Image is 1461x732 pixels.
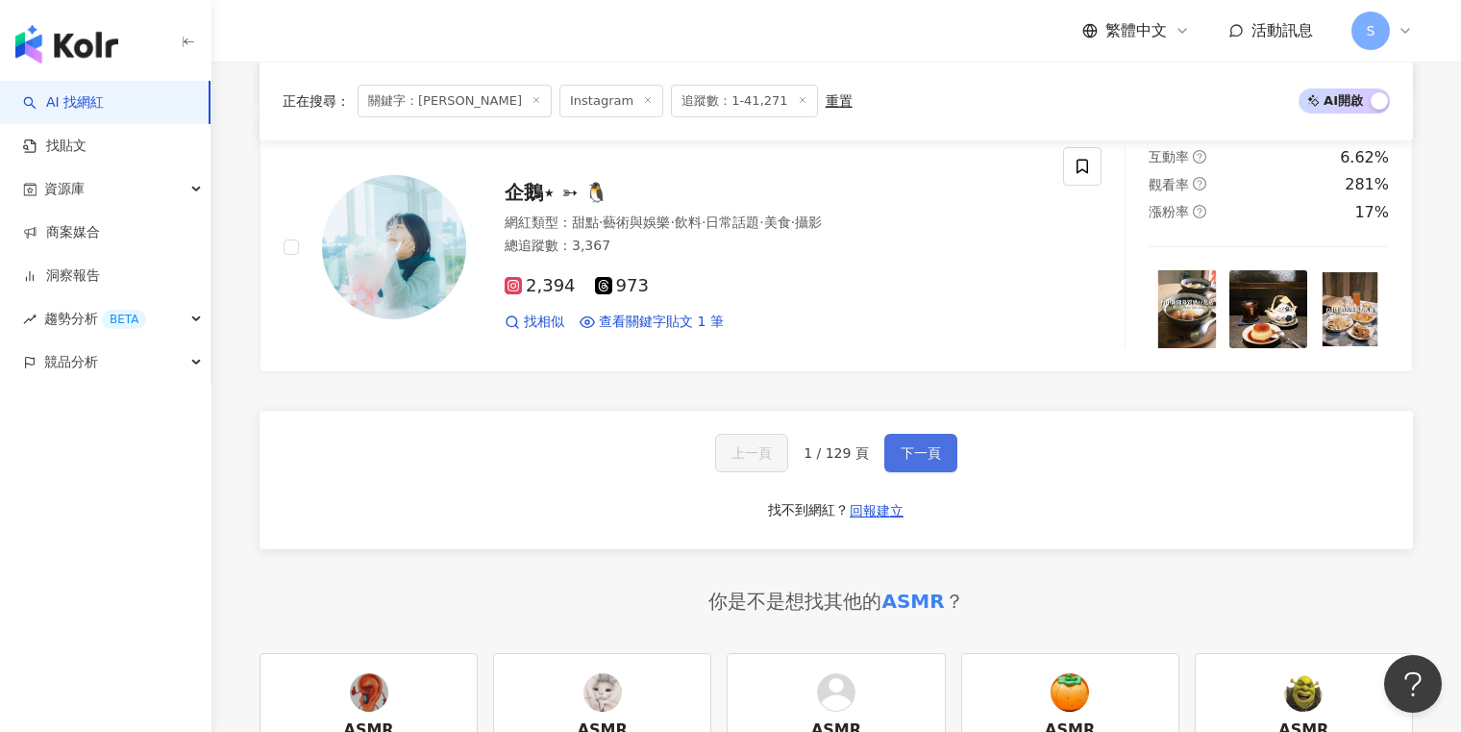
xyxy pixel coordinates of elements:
span: 藝術與娛樂 [603,215,670,230]
span: 回報建立 [850,503,904,518]
span: 日常話題 [706,215,759,230]
span: 1 / 129 頁 [804,445,869,461]
button: 下一頁 [884,434,957,472]
span: question-circle [1193,177,1206,190]
img: post-image [1311,270,1389,348]
img: KOL Avatar [350,673,388,712]
span: rise [23,313,37,326]
img: KOL Avatar [817,673,855,712]
span: 資源庫 [44,167,85,211]
span: 查看關鍵字貼文 1 筆 [599,313,724,332]
span: 趨勢分析 [44,297,146,341]
span: · [791,215,795,230]
span: · [670,215,674,230]
img: KOL Avatar [322,175,466,319]
iframe: Help Scout Beacon - Open [1384,655,1442,713]
span: 競品分析 [44,341,98,384]
div: 17% [1354,202,1389,223]
span: 973 [595,276,649,296]
div: 總追蹤數 ： 3,367 [505,237,1040,256]
span: S [1367,20,1375,41]
div: 6.62% [1340,147,1389,168]
div: 你是不是想找其他的 ？ [708,588,963,615]
a: searchAI 找網紅 [23,93,104,113]
span: 甜點 [572,215,599,230]
span: 繁體中文 [1105,20,1167,41]
button: 回報建立 [849,495,904,526]
span: 追蹤數：1-41,271 [671,85,817,117]
a: 找貼文 [23,137,87,156]
button: 上一頁 [715,434,788,472]
div: BETA [102,310,146,329]
span: 2,394 [505,276,576,296]
span: 觀看率 [1149,177,1189,192]
span: 活動訊息 [1251,21,1313,39]
span: 正在搜尋 ： [283,93,350,109]
a: 找相似 [505,313,564,332]
span: 飲料 [675,215,702,230]
a: 洞察報告 [23,266,100,286]
img: logo [15,25,118,63]
a: 查看關鍵字貼文 1 筆 [580,313,724,332]
span: Instagram [559,85,663,117]
div: 281% [1345,174,1389,195]
div: 重置 [826,93,853,109]
img: post-image [1149,270,1226,348]
span: · [599,215,603,230]
img: post-image [1229,270,1307,348]
span: 關鍵字：[PERSON_NAME] [358,85,552,117]
img: KOL Avatar [583,673,622,712]
span: question-circle [1193,205,1206,218]
span: question-circle [1193,150,1206,164]
div: 網紅類型 ： [505,214,1040,233]
span: · [759,215,763,230]
div: ASMR [881,588,944,615]
span: 攝影 [795,215,822,230]
span: 漲粉率 [1149,204,1189,219]
a: 商案媒合 [23,223,100,242]
span: · [702,215,706,230]
a: KOL Avatar企鵝⋆ ➳ 🐧網紅類型：甜點·藝術與娛樂·飲料·日常話題·美食·攝影總追蹤數：3,3672,394973找相似查看關鍵字貼文 1 筆互動率question-circle6.6... [260,123,1413,372]
span: 美食 [764,215,791,230]
img: KOL Avatar [1284,673,1323,712]
div: 找不到網紅？ [768,501,849,520]
span: 找相似 [524,313,564,332]
img: KOL Avatar [1051,673,1089,712]
span: 下一頁 [901,445,941,461]
span: 企鵝⋆ ➳ 🐧 [505,181,608,204]
span: 互動率 [1149,149,1189,164]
